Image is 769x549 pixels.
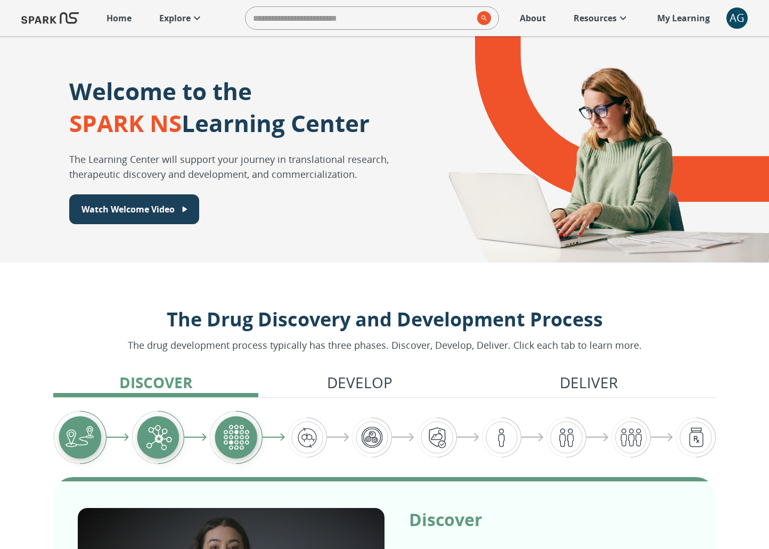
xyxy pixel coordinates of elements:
img: arrow-right [521,433,544,442]
img: arrow-right [392,433,414,442]
a: About [514,6,551,30]
img: arrow-right [263,433,285,441]
a: Explore [154,6,209,30]
img: arrow-right [586,433,609,442]
div: Graphic showing the progression through the Discover, Develop, and Deliver pipeline, highlighting... [53,411,716,464]
a: Resources [568,6,635,30]
p: Discover [119,371,192,394]
p: My Learning [657,12,710,24]
p: Welcome to the Learning Center [69,75,370,139]
p: The Learning Center will support your journey in translational research, therapeutic discovery an... [69,152,419,182]
p: About [520,12,546,24]
img: arrow-right [107,433,129,441]
button: Watch Welcome Video [69,194,199,224]
p: Discover [409,508,691,531]
span: SPARK NS [69,107,182,139]
img: arrow-right [651,433,673,442]
div: A montage of drug development icons and a SPARK NS logo design element [419,36,769,263]
div: AG [726,7,748,29]
p: Home [107,12,132,24]
img: arrow-right [327,433,349,442]
img: arrow-right [457,433,479,442]
p: The Drug Discovery and Development Process [128,305,642,334]
a: Home [101,6,137,30]
p: Explore [159,12,191,24]
img: Logo of SPARK at Stanford [21,5,79,31]
p: Watch Welcome Video [81,203,175,216]
img: arrow-right [184,433,207,441]
p: Develop [327,371,392,394]
a: My Learning [652,6,716,30]
p: Resources [574,12,617,24]
button: account of current user [726,7,748,29]
p: Deliver [560,371,618,394]
button: search [473,7,491,29]
p: The drug development process typically has three phases. Discover, Develop, Deliver. Click each t... [128,338,642,353]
